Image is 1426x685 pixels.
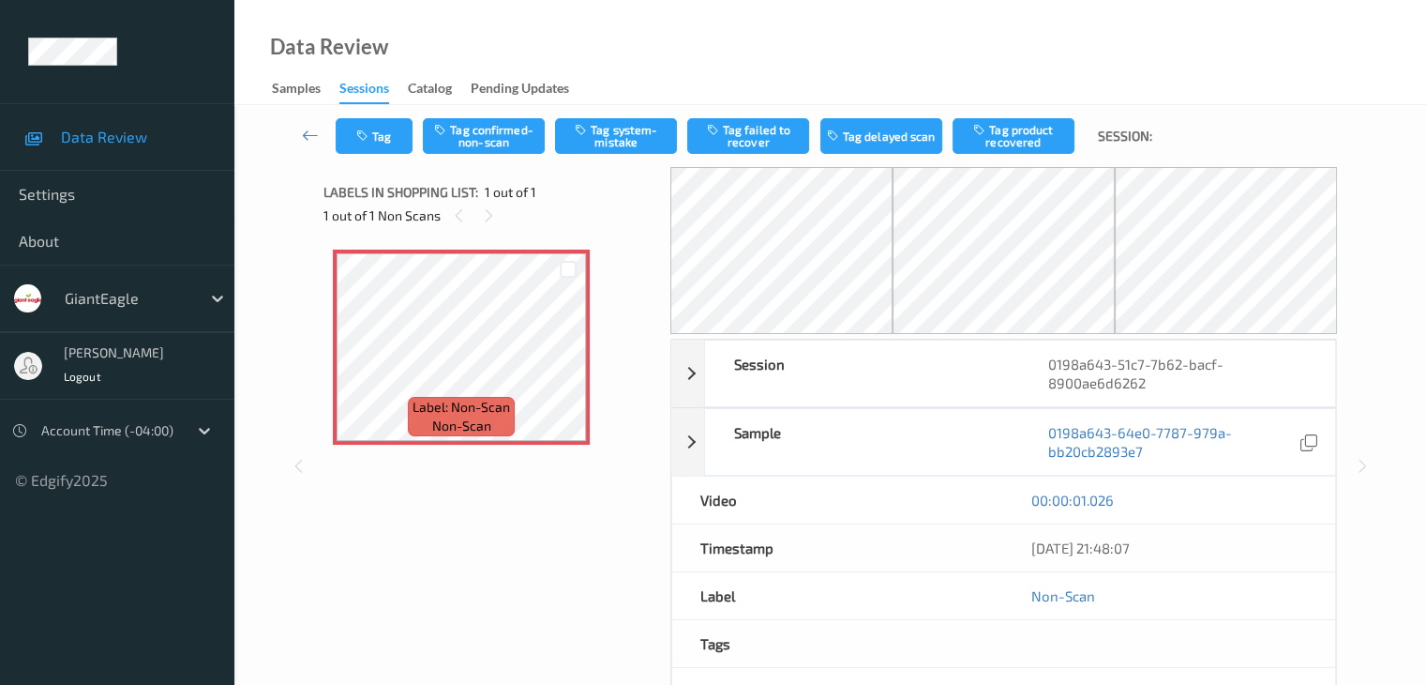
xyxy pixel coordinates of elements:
[408,79,452,102] div: Catalog
[555,118,677,154] button: Tag system-mistake
[672,572,1004,619] div: Label
[672,477,1004,524] div: Video
[432,417,491,435] span: non-scan
[336,118,413,154] button: Tag
[1020,341,1335,406] div: 0198a643-51c7-7b62-bacf-8900ae6d6262
[423,118,545,154] button: Tag confirmed-non-scan
[687,118,809,154] button: Tag failed to recover
[485,183,536,202] span: 1 out of 1
[471,76,588,102] a: Pending Updates
[272,79,321,102] div: Samples
[1048,423,1296,461] a: 0198a643-64e0-7787-979a-bb20cb2893e7
[323,183,478,202] span: Labels in shopping list:
[323,204,657,227] div: 1 out of 1 Non Scans
[820,118,942,154] button: Tag delayed scan
[1031,539,1307,557] div: [DATE] 21:48:07
[270,38,388,56] div: Data Review
[671,340,1336,407] div: Session0198a643-51c7-7b62-bacf-8900ae6d6262
[672,620,1004,667] div: Tags
[408,76,471,102] a: Catalog
[672,525,1004,571] div: Timestamp
[953,118,1074,154] button: Tag product recovered
[339,76,408,104] a: Sessions
[705,341,1020,406] div: Session
[671,408,1336,476] div: Sample0198a643-64e0-7787-979a-bb20cb2893e7
[413,398,510,417] span: Label: Non-Scan
[705,409,1020,475] div: Sample
[1098,127,1152,145] span: Session:
[471,79,569,102] div: Pending Updates
[1031,586,1095,605] a: Non-Scan
[339,79,389,104] div: Sessions
[272,76,339,102] a: Samples
[1031,491,1114,510] a: 00:00:01.026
